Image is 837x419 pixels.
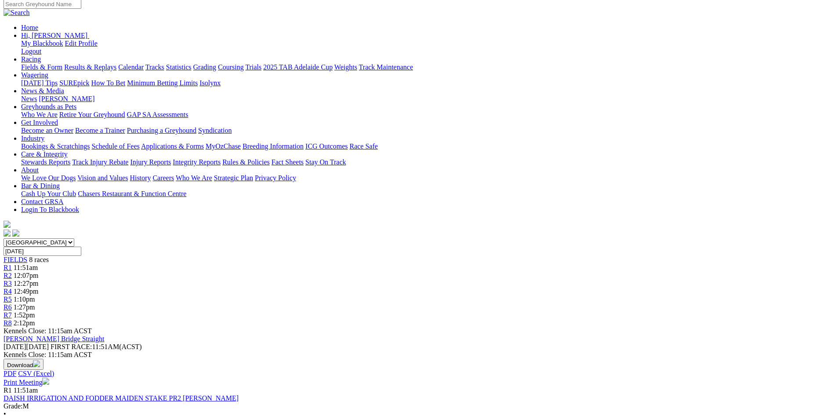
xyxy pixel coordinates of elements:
a: Retire Your Greyhound [59,111,125,118]
span: 1:52pm [14,311,35,319]
span: Grade: [4,402,23,410]
a: Tracks [145,63,164,71]
span: [DATE] [4,343,49,350]
div: Care & Integrity [21,158,833,166]
a: Breeding Information [243,142,304,150]
input: Select date [4,247,81,256]
div: Greyhounds as Pets [21,111,833,119]
a: Integrity Reports [173,158,221,166]
a: Hi, [PERSON_NAME] [21,32,89,39]
img: download.svg [33,360,40,367]
a: How To Bet [91,79,126,87]
span: R3 [4,280,12,287]
a: Racing [21,55,41,63]
a: Care & Integrity [21,150,68,158]
a: Isolynx [199,79,221,87]
a: 2025 TAB Adelaide Cup [263,63,333,71]
div: Bar & Dining [21,190,833,198]
div: Racing [21,63,833,71]
button: Download [4,359,43,370]
span: 12:49pm [14,288,39,295]
a: Industry [21,135,44,142]
span: Hi, [PERSON_NAME] [21,32,87,39]
a: R8 [4,319,12,327]
img: facebook.svg [4,230,11,237]
a: DAISH IRRIGATION AND FODDER MAIDEN STAKE PR2 [PERSON_NAME] [4,394,239,402]
a: [DATE] Tips [21,79,58,87]
a: Weights [334,63,357,71]
div: Download [4,370,833,378]
span: 12:27pm [14,280,39,287]
a: About [21,166,39,174]
a: R2 [4,272,12,279]
a: Schedule of Fees [91,142,139,150]
a: CSV (Excel) [18,370,54,377]
a: Print Meeting [4,379,49,386]
a: R4 [4,288,12,295]
a: Injury Reports [130,158,171,166]
a: Chasers Restaurant & Function Centre [78,190,186,197]
span: • [4,410,6,418]
a: Minimum Betting Limits [127,79,198,87]
div: Industry [21,142,833,150]
span: 1:10pm [14,295,35,303]
a: Trials [245,63,261,71]
a: ICG Outcomes [305,142,348,150]
a: [PERSON_NAME] Bridge Straight [4,335,104,342]
a: Who We Are [21,111,58,118]
div: News & Media [21,95,833,103]
a: [PERSON_NAME] [39,95,94,102]
a: Bookings & Scratchings [21,142,90,150]
a: News [21,95,37,102]
a: Fields & Form [21,63,62,71]
a: Edit Profile [65,40,98,47]
a: Home [21,24,38,31]
a: Syndication [198,127,232,134]
a: Logout [21,47,41,55]
a: Login To Blackbook [21,206,79,213]
a: History [130,174,151,182]
a: Get Involved [21,119,58,126]
a: My Blackbook [21,40,63,47]
a: Strategic Plan [214,174,253,182]
span: 12:07pm [14,272,39,279]
a: MyOzChase [206,142,241,150]
a: Results & Replays [64,63,116,71]
span: 8 races [29,256,49,263]
a: Careers [152,174,174,182]
span: FIRST RACE: [51,343,92,350]
a: PDF [4,370,16,377]
a: R5 [4,295,12,303]
div: Get Involved [21,127,833,135]
img: printer.svg [42,378,49,385]
img: twitter.svg [12,230,19,237]
span: 1:27pm [14,303,35,311]
a: Statistics [166,63,192,71]
a: Stay On Track [305,158,346,166]
a: Rules & Policies [222,158,270,166]
a: GAP SA Assessments [127,111,188,118]
a: Coursing [218,63,244,71]
a: Track Injury Rebate [72,158,128,166]
div: Kennels Close: 11:15am ACST [4,351,833,359]
a: Privacy Policy [255,174,296,182]
div: Wagering [21,79,833,87]
div: Hi, [PERSON_NAME] [21,40,833,55]
a: Applications & Forms [141,142,204,150]
span: [DATE] [4,343,26,350]
a: We Love Our Dogs [21,174,76,182]
a: R6 [4,303,12,311]
a: R7 [4,311,12,319]
a: Grading [193,63,216,71]
a: Cash Up Your Club [21,190,76,197]
a: News & Media [21,87,64,95]
span: Kennels Close: 11:15am ACST [4,327,92,335]
span: FIELDS [4,256,27,263]
a: Race Safe [349,142,377,150]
